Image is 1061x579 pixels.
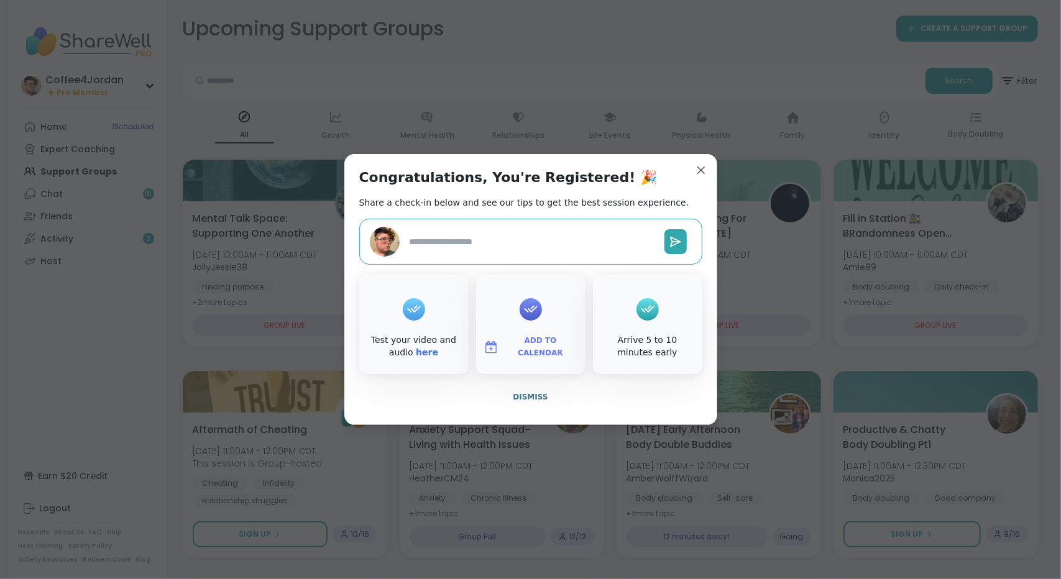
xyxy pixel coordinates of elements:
[359,384,702,410] button: Dismiss
[595,334,700,358] div: Arrive 5 to 10 minutes early
[359,169,658,186] h1: Congratulations, You're Registered! 🎉
[359,196,689,209] h2: Share a check-in below and see our tips to get the best session experience.
[416,347,438,357] a: here
[362,334,466,358] div: Test your video and audio
[484,340,498,355] img: ShareWell Logomark
[513,393,548,401] span: Dismiss
[479,334,583,360] button: Add to Calendar
[503,335,578,359] span: Add to Calendar
[370,227,400,257] img: Coffee4Jordan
